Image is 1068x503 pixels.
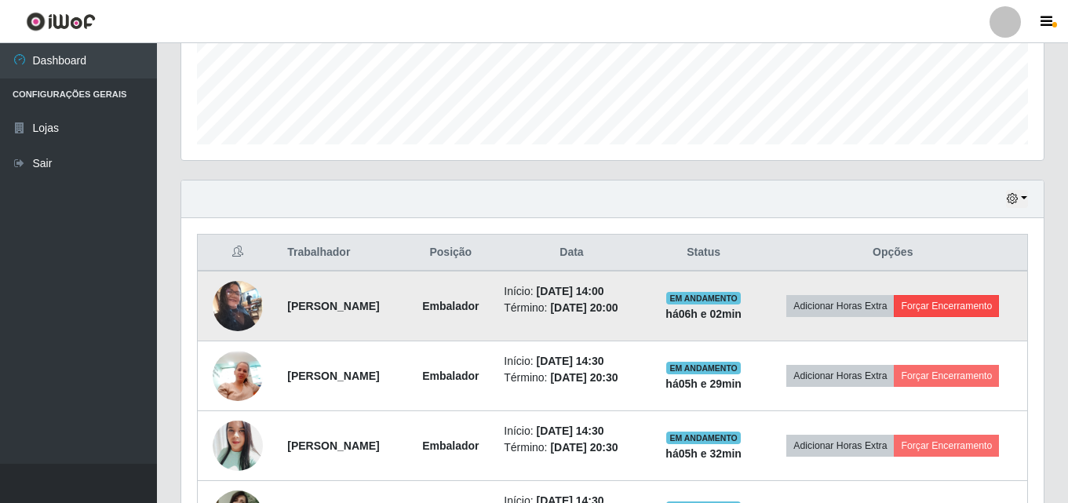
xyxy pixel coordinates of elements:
[666,432,741,444] span: EM ANDAMENTO
[665,447,742,460] strong: há 05 h e 32 min
[537,425,604,437] time: [DATE] 14:30
[287,300,379,312] strong: [PERSON_NAME]
[213,342,263,409] img: 1704221939354.jpeg
[550,371,618,384] time: [DATE] 20:30
[504,423,639,439] li: Início:
[504,370,639,386] li: Término:
[894,295,999,317] button: Forçar Encerramento
[649,235,759,272] th: Status
[287,370,379,382] strong: [PERSON_NAME]
[666,362,741,374] span: EM ANDAMENTO
[786,295,894,317] button: Adicionar Horas Extra
[550,301,618,314] time: [DATE] 20:00
[894,435,999,457] button: Forçar Encerramento
[287,439,379,452] strong: [PERSON_NAME]
[494,235,648,272] th: Data
[213,416,263,476] img: 1748729241814.jpeg
[759,235,1028,272] th: Opções
[786,435,894,457] button: Adicionar Horas Extra
[422,370,479,382] strong: Embalador
[665,308,742,320] strong: há 06 h e 02 min
[278,235,406,272] th: Trabalhador
[665,377,742,390] strong: há 05 h e 29 min
[666,292,741,304] span: EM ANDAMENTO
[504,283,639,300] li: Início:
[504,439,639,456] li: Término:
[422,439,479,452] strong: Embalador
[504,353,639,370] li: Início:
[786,365,894,387] button: Adicionar Horas Extra
[894,365,999,387] button: Forçar Encerramento
[537,285,604,297] time: [DATE] 14:00
[537,355,604,367] time: [DATE] 14:30
[504,300,639,316] li: Término:
[406,235,494,272] th: Posição
[26,12,96,31] img: CoreUI Logo
[550,441,618,454] time: [DATE] 20:30
[213,280,263,331] img: 1733355849798.jpeg
[422,300,479,312] strong: Embalador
